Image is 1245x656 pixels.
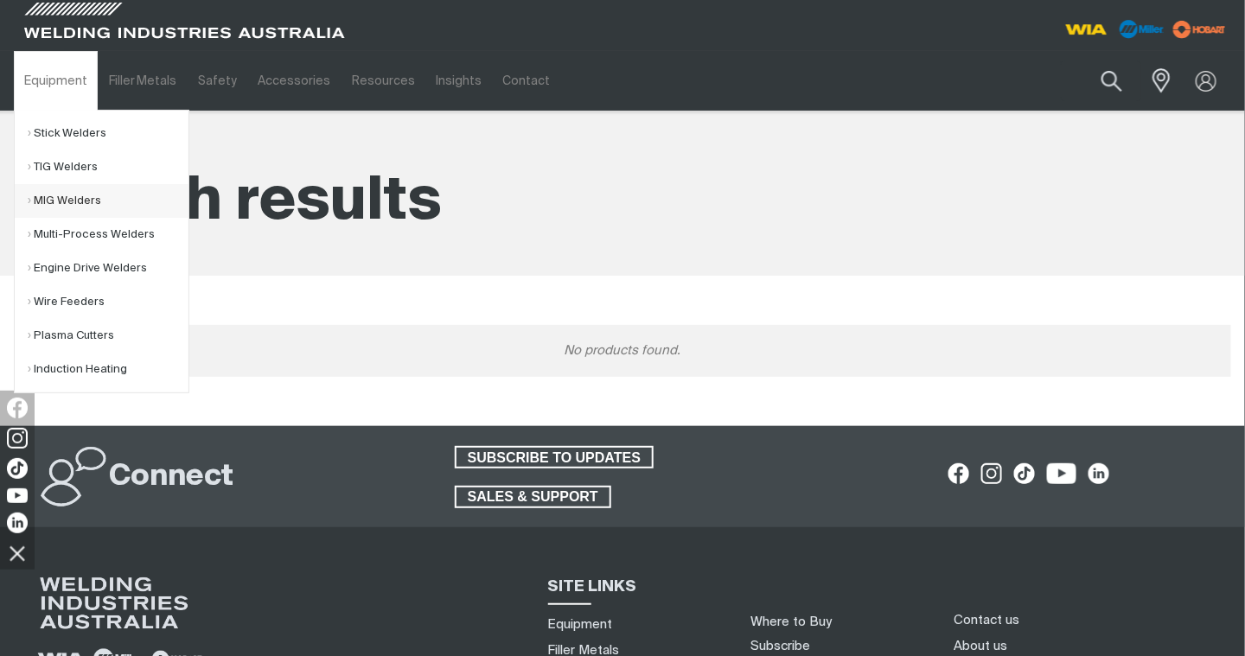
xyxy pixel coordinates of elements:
a: Wire Feeders [28,285,188,319]
a: Contact [492,51,560,111]
img: Facebook [7,398,28,418]
a: Multi-Process Welders [28,218,188,252]
span: SALES & SUPPORT [456,486,610,508]
img: TikTok [7,458,28,479]
span: SITE LINKS [548,579,637,595]
a: Equipment [548,615,613,634]
a: SUBSCRIBE TO UPDATES [455,446,654,468]
img: hide socials [3,538,32,568]
div: No products found. [14,325,1231,377]
a: MIG Welders [28,184,188,218]
a: Filler Metals [98,51,187,111]
div: Searched on: [14,247,1231,267]
a: Stick Welders [28,117,188,150]
a: Safety [188,51,247,111]
a: Induction Heating [28,353,188,386]
a: Subscribe [751,640,811,653]
a: SALES & SUPPORT [455,486,611,508]
a: Insights [425,51,492,111]
a: Where to Buy [751,615,833,628]
img: Instagram [7,428,28,449]
a: Engine Drive Welders [28,252,188,285]
img: LinkedIn [7,513,28,533]
a: Accessories [247,51,341,111]
a: Contact us [954,611,1020,629]
img: YouTube [7,488,28,503]
a: Equipment [14,51,98,111]
h2: Connect [109,458,233,496]
nav: Main [14,51,927,111]
a: TIG Welders [28,150,188,184]
a: About us [954,637,1008,655]
img: miller [1168,16,1231,42]
input: Product name or item number... [1061,61,1141,101]
a: Plasma Cutters [28,319,188,353]
button: Search products [1082,61,1141,101]
ul: Equipment Submenu [14,110,189,393]
h1: Search results [14,164,1231,241]
a: Resources [342,51,425,111]
span: SUBSCRIBE TO UPDATES [456,446,652,468]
